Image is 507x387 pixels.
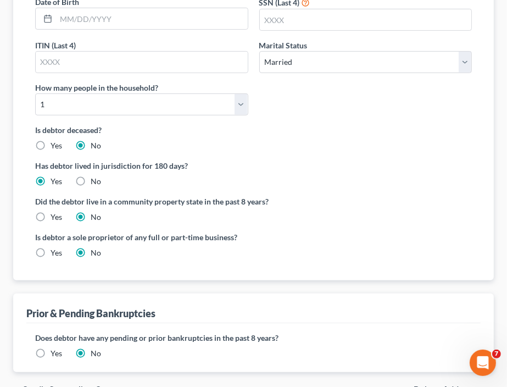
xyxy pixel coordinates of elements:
input: XXXX [260,9,472,30]
label: ITIN (Last 4) [35,40,76,51]
label: No [91,176,101,187]
label: No [91,212,101,223]
label: Yes [51,348,62,359]
label: No [91,140,101,151]
label: Yes [51,176,62,187]
label: No [91,247,101,258]
span: 7 [492,350,501,358]
label: How many people in the household? [35,82,158,93]
label: Yes [51,247,62,258]
label: No [91,348,101,359]
label: Yes [51,140,62,151]
iframe: Intercom live chat [470,350,496,376]
label: Yes [51,212,62,223]
label: Marital Status [259,40,308,51]
label: Is debtor deceased? [35,124,472,136]
input: XXXX [36,52,248,73]
label: Does debtor have any pending or prior bankruptcies in the past 8 years? [35,332,472,344]
div: Prior & Pending Bankruptcies [26,307,155,320]
label: Is debtor a sole proprietor of any full or part-time business? [35,231,248,243]
label: Did the debtor live in a community property state in the past 8 years? [35,196,472,207]
input: MM/DD/YYYY [56,8,248,29]
label: Has debtor lived in jurisdiction for 180 days? [35,160,472,172]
